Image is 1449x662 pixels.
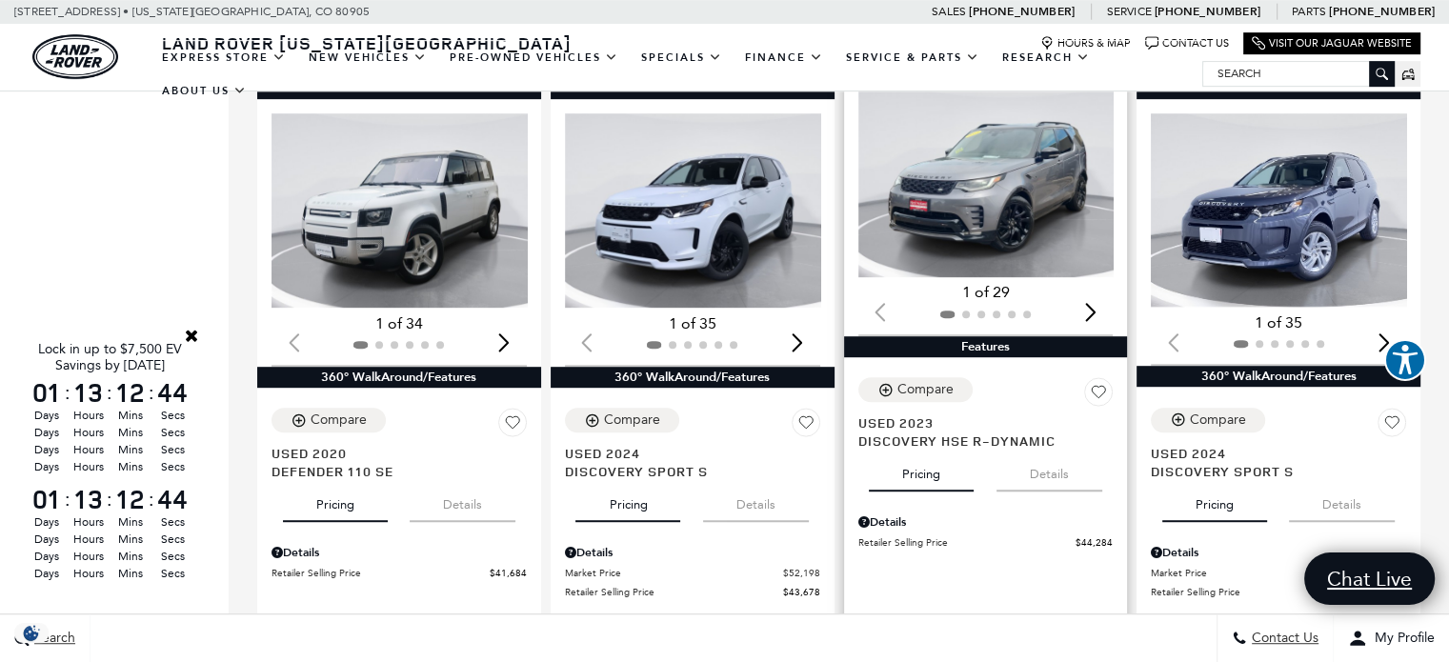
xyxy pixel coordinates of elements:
span: 12 [112,379,149,406]
img: Land Rover [32,34,118,79]
span: Market Price [565,566,783,580]
span: Hours [70,441,107,458]
span: $41,684 [490,566,527,580]
span: : [107,378,112,407]
span: Hours [70,565,107,582]
button: details tab [1289,480,1395,522]
span: 01 [29,379,65,406]
input: Search [1203,62,1394,85]
span: : [107,485,112,513]
span: : [149,485,154,513]
a: Specials [630,41,734,74]
button: details tab [996,450,1102,491]
span: Days [29,565,65,582]
span: Retailer Selling Price [858,535,1077,550]
span: Land Rover [US_STATE][GEOGRAPHIC_DATA] [162,31,572,54]
span: Hours [70,548,107,565]
button: Save Vehicle [1378,408,1406,444]
img: 2024 Land Rover Discovery Sport S 1 [565,113,824,308]
span: 13 [70,486,107,512]
span: Retailer Selling Price [565,585,783,599]
div: 1 of 35 [1151,312,1406,333]
div: 1 / 2 [1151,113,1410,308]
a: Used 2024Discovery Sport S [565,444,820,480]
span: 12 [112,486,149,512]
img: 2023 Land Rover Discovery HSE R-Dynamic 1 [858,83,1117,277]
a: Retailer Selling Price $46,718 [1151,585,1406,599]
div: 1 / 2 [565,113,824,308]
button: Save Vehicle [792,408,820,444]
div: 1 / 2 [272,113,531,308]
a: Retailer Selling Price $43,678 [565,585,820,599]
a: New Vehicles [297,41,438,74]
span: Secs [154,513,191,531]
span: My Profile [1367,631,1435,647]
span: Days [29,441,65,458]
span: Secs [154,407,191,424]
a: [PHONE_NUMBER] [1155,4,1260,19]
div: Compare [897,381,954,398]
a: Pre-Owned Vehicles [438,41,630,74]
span: Defender 110 SE [272,462,513,480]
div: 1 of 34 [272,313,527,334]
nav: Main Navigation [151,41,1202,108]
span: Mins [112,458,149,475]
a: Finance [734,41,835,74]
a: Market Price $52,198 [565,566,820,580]
div: Pricing Details - Discovery HSE R-Dynamic [858,513,1114,531]
span: $52,198 [783,566,820,580]
span: Hours [70,458,107,475]
div: Next slide [785,322,811,364]
button: Save Vehicle [1084,377,1113,413]
div: Compare [604,411,660,429]
div: 1 / 2 [858,83,1117,277]
aside: Accessibility Help Desk [1384,339,1426,385]
span: Days [29,458,65,475]
button: Open user profile menu [1334,614,1449,662]
a: Used 2020Defender 110 SE [272,444,527,480]
span: Hours [70,513,107,531]
button: Explore your accessibility options [1384,339,1426,381]
span: Parts [1292,5,1326,18]
span: Used 2020 [272,444,513,462]
button: pricing tab [1162,480,1267,522]
a: [PHONE_NUMBER] [969,4,1075,19]
span: Mins [112,407,149,424]
button: Save Vehicle [498,408,527,444]
span: : [65,378,70,407]
span: Days [29,424,65,441]
span: Retailer Selling Price [1151,585,1369,599]
span: Mins [112,548,149,565]
div: Next slide [1077,291,1103,333]
span: 44 [154,379,191,406]
span: Hours [70,407,107,424]
span: Secs [154,441,191,458]
span: Mins [112,424,149,441]
div: 360° WalkAround/Features [1137,366,1420,387]
button: pricing tab [869,450,974,491]
span: Secs [154,458,191,475]
span: 01 [29,486,65,512]
span: Mins [112,513,149,531]
span: Days [29,513,65,531]
a: Market Price $55,238 [1151,566,1406,580]
div: 1 of 35 [565,313,820,334]
span: Mins [112,531,149,548]
span: Discovery Sport S [1151,462,1392,480]
span: $43,678 [783,585,820,599]
div: Next slide [492,322,517,364]
a: Chat Live [1304,552,1435,605]
span: Market Price [1151,566,1369,580]
div: 1 of 29 [858,282,1114,303]
a: Close [183,327,200,344]
a: Service & Parts [835,41,991,74]
span: Secs [154,565,191,582]
span: 44 [154,486,191,512]
a: Used 2023Discovery HSE R-Dynamic [858,413,1114,450]
div: Features [844,336,1128,357]
a: Retailer Selling Price $41,684 [272,566,527,580]
a: About Us [151,74,258,108]
span: : [149,378,154,407]
span: Lock in up to $7,500 EV Savings by [DATE] [38,341,182,373]
section: Click to Open Cookie Consent Modal [10,623,53,643]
